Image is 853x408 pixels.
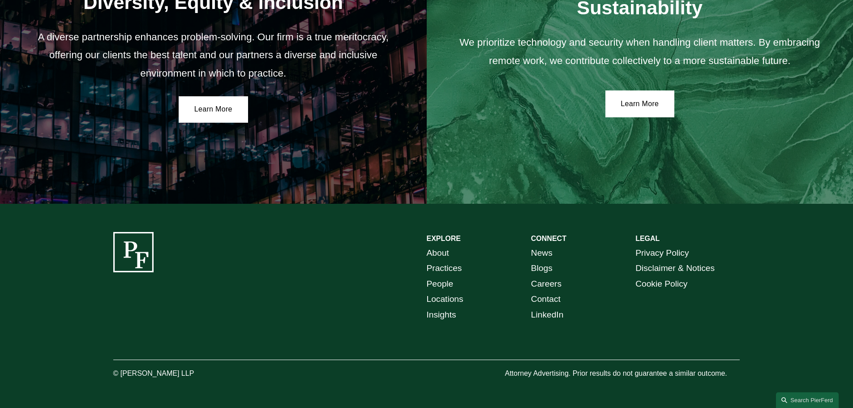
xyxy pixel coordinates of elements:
p: © [PERSON_NAME] LLP [113,367,244,380]
a: Cookie Policy [635,276,687,292]
strong: LEGAL [635,235,660,242]
a: Blogs [531,261,553,276]
p: We prioritize technology and security when handling client matters. By embracing remote work, we ... [452,34,827,70]
a: News [531,245,553,261]
a: Contact [531,292,561,307]
strong: EXPLORE [427,235,461,242]
a: People [427,276,454,292]
a: LinkedIn [531,307,564,323]
p: A diverse partnership enhances problem-solving. Our firm is a true meritocracy, offering our clie... [26,28,401,82]
a: Practices [427,261,462,276]
a: Insights [427,307,456,323]
a: Learn More [179,96,248,123]
a: About [427,245,449,261]
p: Attorney Advertising. Prior results do not guarantee a similar outcome. [505,367,740,380]
a: Careers [531,276,562,292]
a: Disclaimer & Notices [635,261,715,276]
a: Search this site [776,392,839,408]
a: Learn More [605,90,675,117]
a: Locations [427,292,463,307]
strong: CONNECT [531,235,566,242]
a: Privacy Policy [635,245,689,261]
